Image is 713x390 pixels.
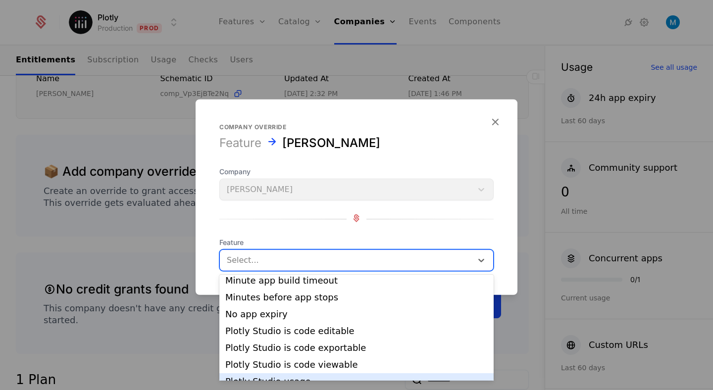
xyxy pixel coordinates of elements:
[225,377,488,386] div: Plotly Studio usage
[225,343,488,352] div: Plotly Studio is code exportable
[219,167,494,177] span: Company
[219,123,494,131] div: Company override
[282,135,380,151] div: Patricia Braga
[225,327,488,336] div: Plotly Studio is code editable
[225,276,488,285] div: Minute app build timeout
[225,293,488,302] div: Minutes before app stops
[219,135,261,151] div: Feature
[225,310,488,319] div: No app expiry
[219,238,494,247] span: Feature
[225,360,488,369] div: Plotly Studio is code viewable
